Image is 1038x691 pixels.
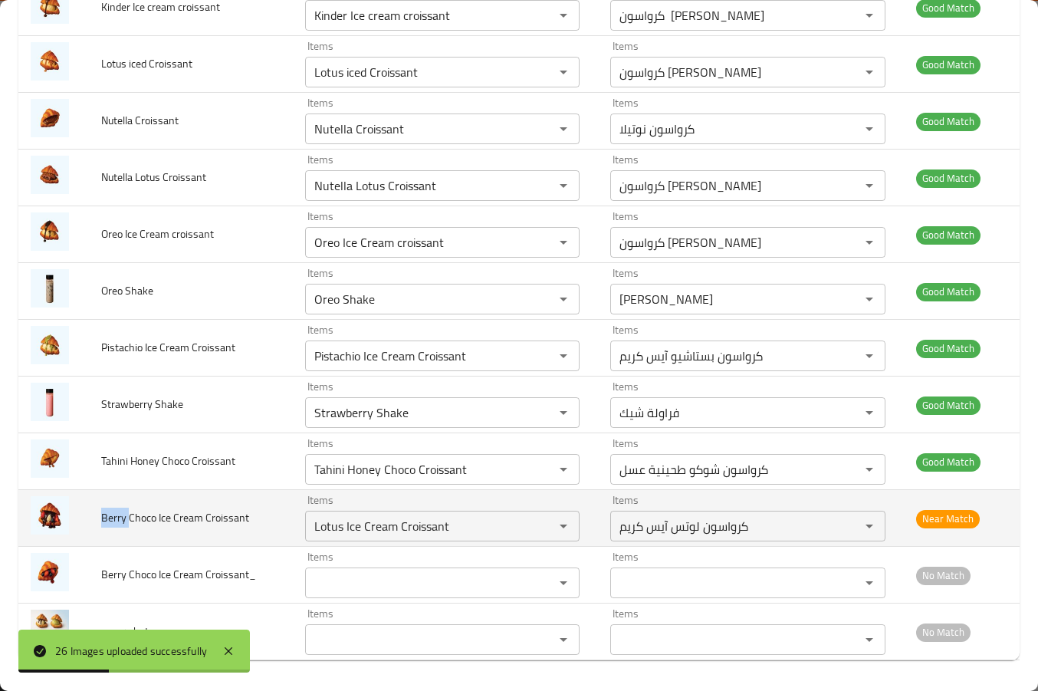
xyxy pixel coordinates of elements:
span: cover photo [101,621,154,641]
img: Nutella Croissant [31,99,69,137]
span: Tahini Honey Choco Croissant [101,451,235,471]
button: Open [553,459,574,480]
button: Open [859,175,880,196]
button: Open [553,402,574,423]
span: Good Match [916,56,981,74]
button: Open [553,629,574,650]
button: Open [553,288,574,310]
span: Good Match [916,169,981,187]
span: No Match [916,624,971,641]
span: Berry Choco Ice Cream Croissant [101,508,249,528]
button: Open [859,118,880,140]
img: Oreo Shake [31,269,69,308]
span: Good Match [916,283,981,301]
button: Open [859,232,880,253]
button: Open [859,5,880,26]
span: Good Match [916,397,981,414]
span: No Match [916,567,971,584]
span: Berry Choco Ice Cream Croissant_ [101,564,256,584]
img: Berry Choco Ice Cream Croissant_ [31,553,69,591]
span: Good Match [916,226,981,244]
img: Lotus iced Croissant [31,42,69,81]
span: Good Match [916,340,981,357]
button: Open [859,288,880,310]
span: Pistachio Ice Cream Croissant [101,337,235,357]
button: Open [553,345,574,367]
span: Nutella Lotus Croissant [101,167,206,187]
img: Strawberry Shake [31,383,69,421]
img: Nutella Lotus Croissant [31,156,69,194]
button: Open [859,61,880,83]
button: Open [859,572,880,594]
button: Open [553,232,574,253]
span: Good Match [916,453,981,471]
div: 26 Images uploaded successfully [55,643,207,660]
button: Open [553,572,574,594]
button: Open [553,175,574,196]
button: Open [859,402,880,423]
span: Strawberry Shake [101,394,183,414]
span: Near Match [916,510,980,528]
button: Open [553,61,574,83]
button: Open [859,515,880,537]
span: Lotus iced Croissant [101,54,192,74]
button: Open [859,629,880,650]
img: Berry Choco Ice Cream Croissant [31,496,69,535]
span: Oreo Ice Cream croissant [101,224,214,244]
img: Tahini Honey Choco Croissant [31,439,69,478]
span: Nutella Croissant [101,110,179,130]
span: Good Match [916,113,981,130]
img: Oreo Ice Cream croissant [31,212,69,251]
button: Open [859,345,880,367]
button: Open [859,459,880,480]
img: cover photo [31,610,69,648]
button: Open [553,5,574,26]
img: Pistachio Ice Cream Croissant [31,326,69,364]
button: Open [553,118,574,140]
button: Open [553,515,574,537]
span: Oreo Shake [101,281,153,301]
